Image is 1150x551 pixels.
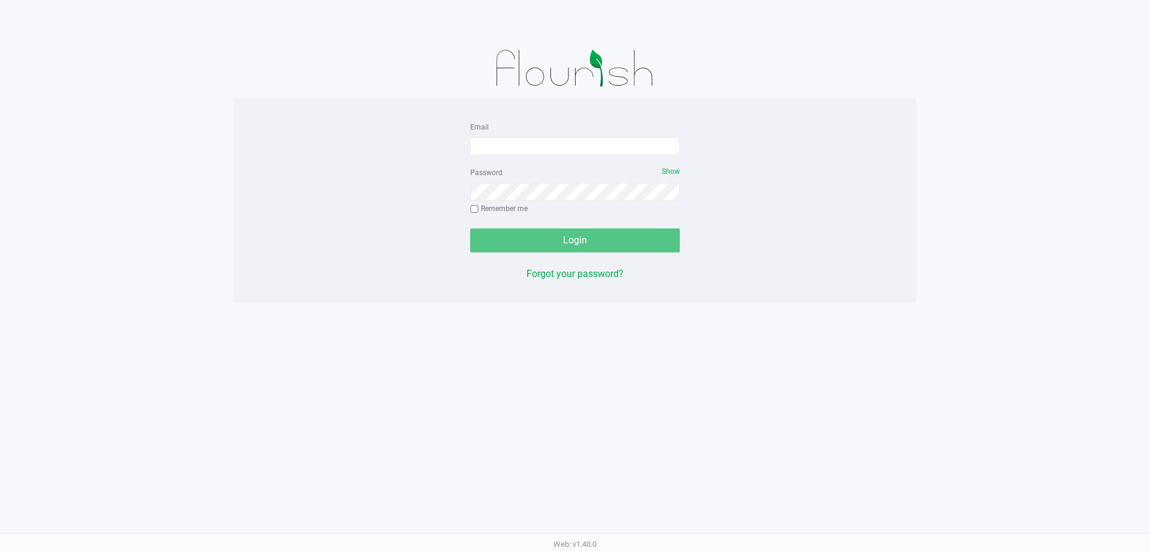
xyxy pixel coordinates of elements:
input: Remember me [470,205,479,213]
span: Web: v1.40.0 [553,540,597,549]
span: Show [662,167,680,176]
label: Email [470,122,489,133]
label: Remember me [470,203,528,214]
label: Password [470,167,503,178]
button: Forgot your password? [526,267,624,281]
